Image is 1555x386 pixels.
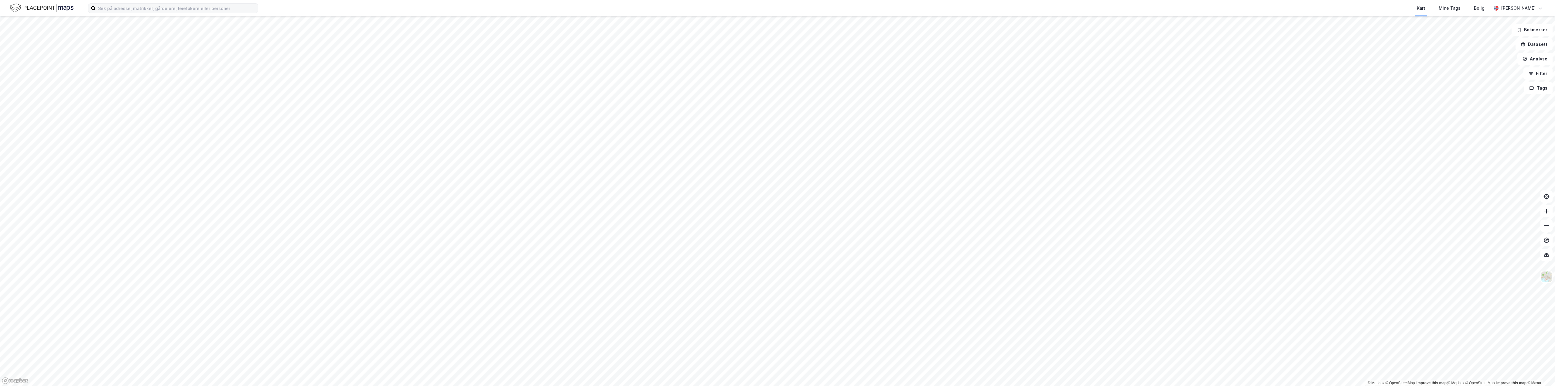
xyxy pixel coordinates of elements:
iframe: Chat Widget [1525,357,1555,386]
img: logo.f888ab2527a4732fd821a326f86c7f29.svg [10,3,73,13]
div: Kart [1417,5,1425,12]
div: Bolig [1474,5,1485,12]
div: Kontrollprogram for chat [1525,357,1555,386]
div: Mine Tags [1439,5,1461,12]
div: [PERSON_NAME] [1501,5,1536,12]
input: Søk på adresse, matrikkel, gårdeiere, leietakere eller personer [96,4,258,13]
